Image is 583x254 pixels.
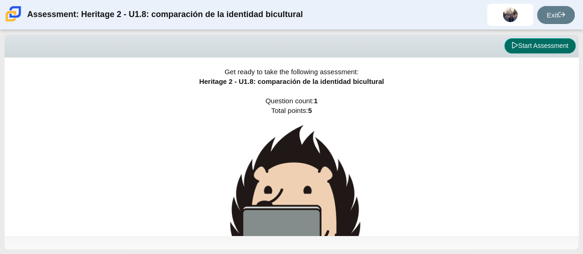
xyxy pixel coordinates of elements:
[27,4,303,26] div: Assessment: Heritage 2 - U1.8: comparación de la identidad bicultural
[537,6,575,24] a: Exit
[4,17,23,25] a: Carmen School of Science & Technology
[504,38,576,54] button: Start Assessment
[308,106,312,114] b: 5
[199,77,384,85] span: Heritage 2 - U1.8: comparación de la identidad bicultural
[4,4,23,24] img: Carmen School of Science & Technology
[224,68,359,76] span: Get ready to take the following assessment:
[314,97,318,105] b: 1
[503,7,518,22] img: britta.barnhart.NdZ84j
